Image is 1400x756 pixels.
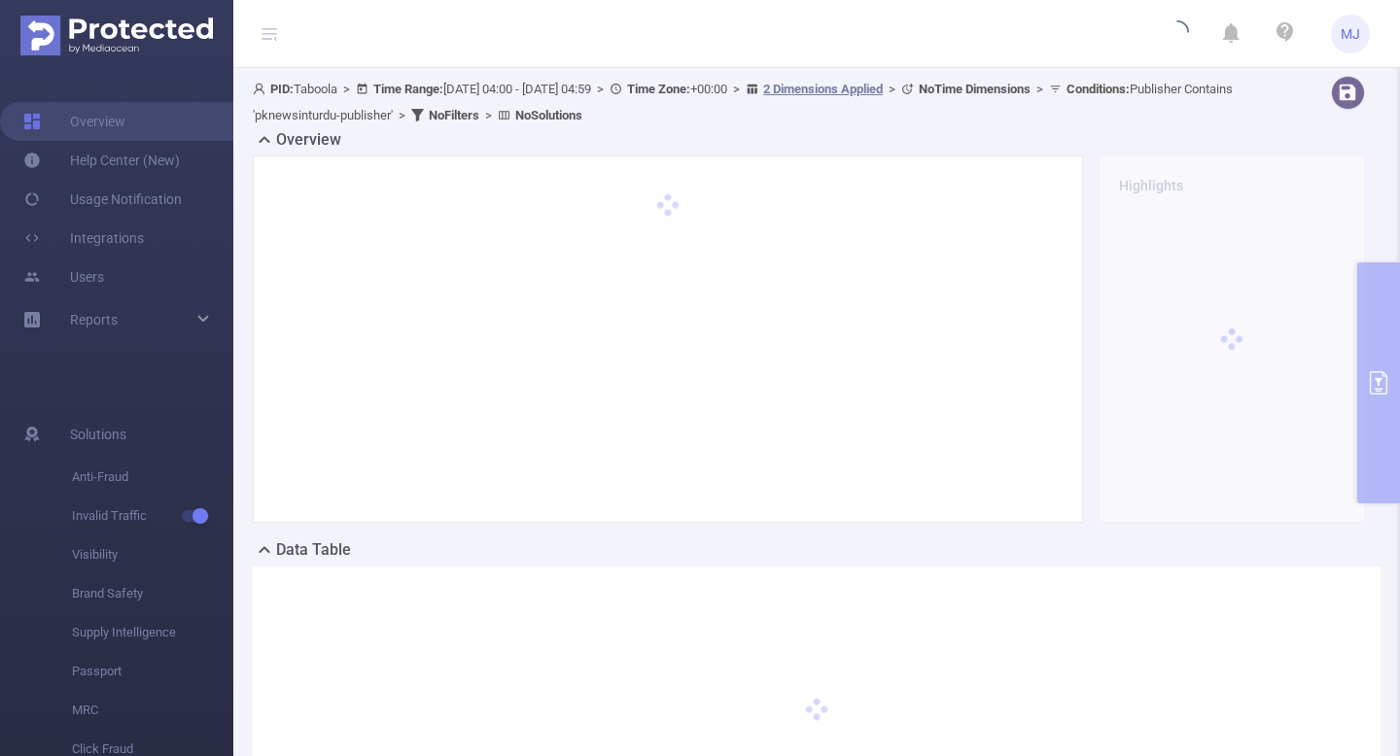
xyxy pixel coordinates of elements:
[393,108,411,122] span: >
[72,458,233,497] span: Anti-Fraud
[72,497,233,535] span: Invalid Traffic
[1031,82,1049,96] span: >
[591,82,610,96] span: >
[429,108,479,122] b: No Filters
[1166,20,1189,48] i: icon: loading
[276,128,341,152] h2: Overview
[270,82,294,96] b: PID:
[515,108,582,122] b: No Solutions
[72,652,233,691] span: Passport
[253,82,1233,122] span: Taboola [DATE] 04:00 - [DATE] 04:59 +00:00
[727,82,746,96] span: >
[23,258,104,296] a: Users
[23,219,144,258] a: Integrations
[253,83,270,95] i: icon: user
[1067,82,1130,96] b: Conditions :
[23,180,182,219] a: Usage Notification
[337,82,356,96] span: >
[1341,15,1360,53] span: MJ
[70,415,126,454] span: Solutions
[72,691,233,730] span: MRC
[72,613,233,652] span: Supply Intelligence
[23,141,180,180] a: Help Center (New)
[919,82,1031,96] b: No Time Dimensions
[373,82,443,96] b: Time Range:
[23,102,125,141] a: Overview
[479,108,498,122] span: >
[70,300,118,339] a: Reports
[763,82,883,96] u: 2 Dimensions Applied
[883,82,901,96] span: >
[627,82,690,96] b: Time Zone:
[70,312,118,327] span: Reports
[20,16,213,55] img: Protected Media
[72,574,233,613] span: Brand Safety
[72,535,233,574] span: Visibility
[276,538,351,562] h2: Data Table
